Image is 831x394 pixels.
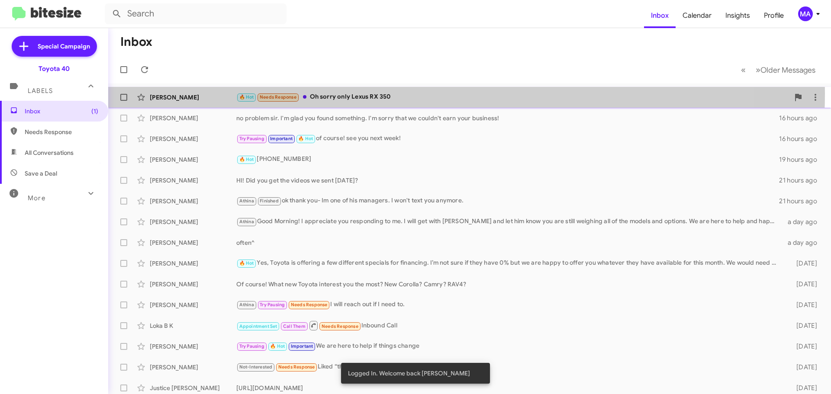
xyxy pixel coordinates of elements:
[236,362,783,372] div: Liked “thank you for responding”
[236,114,779,122] div: no problem sir. I'm glad you found something. I'm sorry that we couldn't earn your business!
[783,363,824,372] div: [DATE]
[239,343,264,349] span: Try Pausing
[150,218,236,226] div: [PERSON_NAME]
[239,364,273,370] span: Not-Interested
[260,94,296,100] span: Needs Response
[239,302,254,308] span: Athina
[260,198,279,204] span: Finished
[783,384,824,392] div: [DATE]
[150,280,236,288] div: [PERSON_NAME]
[783,321,824,330] div: [DATE]
[236,300,783,310] div: I will reach out if I need to.
[260,302,285,308] span: Try Pausing
[779,176,824,185] div: 21 hours ago
[783,218,824,226] div: a day ago
[239,324,277,329] span: Appointment Set
[676,3,718,28] a: Calendar
[783,280,824,288] div: [DATE]
[236,258,783,268] div: Yes, Toyota is offering a few different specials for financing. I’m not sure if they have 0% but ...
[38,42,90,51] span: Special Campaign
[239,136,264,141] span: Try Pausing
[270,136,293,141] span: Important
[798,6,813,21] div: MA
[236,280,783,288] div: Of course! What new Toyota interest you the most? New Corolla? Camry? RAV4?
[239,260,254,266] span: 🔥 Hot
[150,259,236,268] div: [PERSON_NAME]
[239,198,254,204] span: Athina
[25,169,57,178] span: Save a Deal
[760,65,815,75] span: Older Messages
[25,128,98,136] span: Needs Response
[278,364,315,370] span: Needs Response
[779,155,824,164] div: 19 hours ago
[105,3,287,24] input: Search
[28,194,45,202] span: More
[150,238,236,247] div: [PERSON_NAME]
[91,107,98,115] span: (1)
[322,324,358,329] span: Needs Response
[757,3,791,28] a: Profile
[298,136,313,141] span: 🔥 Hot
[150,363,236,372] div: [PERSON_NAME]
[25,148,74,157] span: All Conversations
[150,301,236,309] div: [PERSON_NAME]
[150,155,236,164] div: [PERSON_NAME]
[236,341,783,351] div: We are here to help if things change
[718,3,757,28] a: Insights
[120,35,152,49] h1: Inbox
[783,259,824,268] div: [DATE]
[750,61,821,79] button: Next
[236,134,779,144] div: of course! see you next week!
[239,219,254,224] span: Athina
[236,238,783,247] div: often^
[644,3,676,28] a: Inbox
[783,342,824,351] div: [DATE]
[736,61,751,79] button: Previous
[150,384,236,392] div: Justice [PERSON_NAME]
[348,369,470,378] span: Logged In. Welcome back [PERSON_NAME]
[150,197,236,205] div: [PERSON_NAME]
[150,176,236,185] div: [PERSON_NAME]
[150,114,236,122] div: [PERSON_NAME]
[756,64,760,75] span: »
[236,154,779,164] div: [PHONE_NUMBER]
[150,135,236,143] div: [PERSON_NAME]
[39,64,70,73] div: Toyota 40
[236,92,789,102] div: Oh sorry only Lexus RX 350
[779,114,824,122] div: 16 hours ago
[25,107,98,115] span: Inbox
[779,197,824,205] div: 21 hours ago
[736,61,821,79] nav: Page navigation example
[283,324,306,329] span: Call Them
[291,343,313,349] span: Important
[239,94,254,100] span: 🔥 Hot
[270,343,285,349] span: 🔥 Hot
[291,302,328,308] span: Needs Response
[239,157,254,162] span: 🔥 Hot
[741,64,746,75] span: «
[783,238,824,247] div: a day ago
[783,301,824,309] div: [DATE]
[150,342,236,351] div: [PERSON_NAME]
[779,135,824,143] div: 16 hours ago
[791,6,821,21] button: MA
[236,320,783,331] div: Inbound Call
[150,321,236,330] div: Loka B K
[12,36,97,57] a: Special Campaign
[236,217,783,227] div: Good Morning! I appreciate you responding to me. I will get with [PERSON_NAME] and let him know y...
[236,176,779,185] div: HI! Did you get the videos we sent [DATE]?
[236,196,779,206] div: ok thank you- Im one of his managers. I won't text you anymore.
[150,93,236,102] div: [PERSON_NAME]
[28,87,53,95] span: Labels
[236,384,783,392] div: [URL][DOMAIN_NAME]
